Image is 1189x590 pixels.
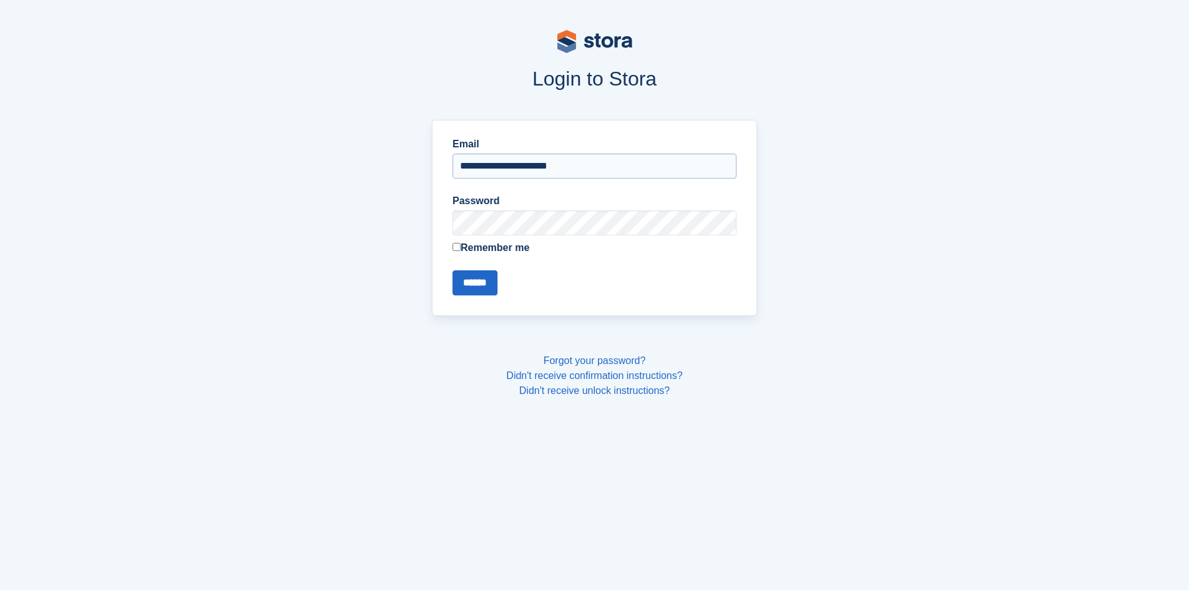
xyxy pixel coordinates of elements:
[453,243,461,251] input: Remember me
[194,67,996,90] h1: Login to Stora
[544,355,646,366] a: Forgot your password?
[453,137,736,152] label: Email
[506,370,682,381] a: Didn't receive confirmation instructions?
[453,240,736,255] label: Remember me
[453,194,736,209] label: Password
[557,30,632,53] img: stora-logo-53a41332b3708ae10de48c4981b4e9114cc0af31d8433b30ea865607fb682f29.svg
[519,385,670,396] a: Didn't receive unlock instructions?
